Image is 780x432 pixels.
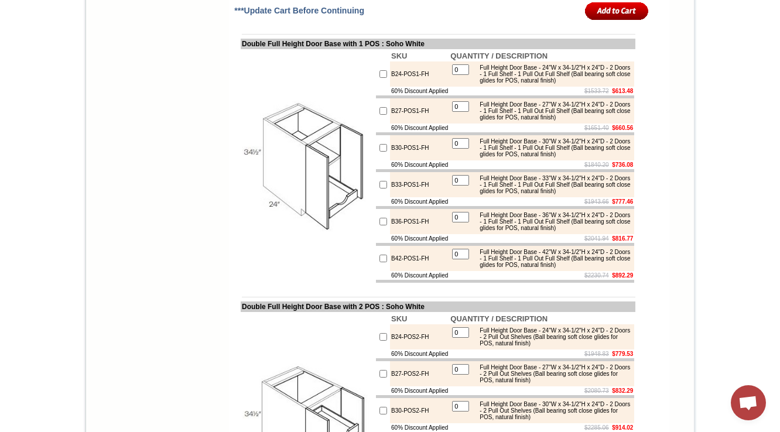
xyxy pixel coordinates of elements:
div: Full Height Door Base - 30"W x 34-1/2"H x 24"D - 2 Doors - 1 Full Shelf - 1 Pull Out Full Shelf (... [474,138,631,157]
div: Full Height Door Base - 33"W x 34-1/2"H x 24"D - 2 Doors - 1 Full Shelf - 1 Pull Out Full Shelf (... [474,175,631,194]
s: $2285.06 [584,424,609,431]
s: $2230.74 [584,272,609,279]
td: B30-POS1-FH [390,135,449,160]
b: SKU [391,314,407,323]
div: Full Height Door Base - 42"W x 34-1/2"H x 24"D - 2 Doors - 1 Full Shelf - 1 Pull Out Full Shelf (... [474,249,631,268]
div: Full Height Door Base - 24"W x 34-1/2"H x 24"D - 2 Doors - 1 Full Shelf - 1 Pull Out Full Shelf (... [474,64,631,84]
b: $736.08 [612,162,633,168]
td: B24-POS1-FH [390,61,449,87]
td: B36-POS1-FH [390,209,449,234]
td: B27-POS1-FH [390,98,449,124]
b: $914.02 [612,424,633,431]
s: $1840.20 [584,162,609,168]
td: Alabaster Shaker [32,53,61,65]
td: 60% Discount Applied [390,160,449,169]
s: $1533.72 [584,88,609,94]
img: Double Full Height Door Base with 1 POS [242,101,374,232]
b: QUANTITY / DESCRIPTION [450,52,548,60]
s: $2080.73 [584,388,609,394]
b: $779.53 [612,351,633,357]
td: Double Full Height Door Base with 2 POS : Soho White [241,301,635,312]
s: $1948.83 [584,351,609,357]
s: $1943.66 [584,198,609,205]
b: $816.77 [612,235,633,242]
b: $832.29 [612,388,633,394]
b: SKU [391,52,407,60]
td: Double Full Height Door Base with 1 POS : Soho White [241,39,635,49]
td: 60% Discount Applied [390,197,449,206]
div: Full Height Door Base - 36"W x 34-1/2"H x 24"D - 2 Doors - 1 Full Shelf - 1 Pull Out Full Shelf (... [474,212,631,231]
td: 60% Discount Applied [390,423,449,432]
td: 60% Discount Applied [390,386,449,395]
td: 60% Discount Applied [390,234,449,243]
div: Full Height Door Base - 24"W x 34-1/2"H x 24"D - 2 Doors - 2 Pull Out Shelves (Ball bearing soft ... [474,327,631,347]
b: $613.48 [612,88,633,94]
b: $660.56 [612,125,633,131]
body: Alpha channel not supported: images/W0936_cnc_2.1.jpg.png [5,5,118,36]
td: [PERSON_NAME] Yellow Walnut [63,53,99,66]
td: B42-POS1-FH [390,246,449,271]
td: B27-POS2-FH [390,361,449,386]
td: B33-POS1-FH [390,172,449,197]
td: Baycreek Gray [138,53,167,65]
td: Bellmonte Maple [201,53,231,65]
div: Open chat [731,385,766,420]
b: $892.29 [612,272,633,279]
div: Full Height Door Base - 27"W x 34-1/2"H x 24"D - 2 Doors - 2 Pull Out Shelves (Ball bearing soft ... [474,364,631,383]
b: FPDF error: [5,5,55,15]
s: $2041.94 [584,235,609,242]
b: QUANTITY / DESCRIPTION [450,314,548,323]
td: Beachwood Oak Shaker [169,53,199,66]
td: B24-POS2-FH [390,324,449,349]
td: 60% Discount Applied [390,87,449,95]
td: 60% Discount Applied [390,271,449,280]
span: ***Update Cart Before Continuing [234,6,364,15]
s: $1651.40 [584,125,609,131]
td: 60% Discount Applied [390,124,449,132]
b: $777.46 [612,198,633,205]
td: [PERSON_NAME] White Shaker [101,53,136,66]
div: Full Height Door Base - 30"W x 34-1/2"H x 24"D - 2 Doors - 2 Pull Out Shelves (Ball bearing soft ... [474,401,631,420]
td: 60% Discount Applied [390,349,449,358]
td: B30-POS2-FH [390,398,449,423]
input: Add to Cart [585,1,649,20]
div: Full Height Door Base - 27"W x 34-1/2"H x 24"D - 2 Doors - 1 Full Shelf - 1 Pull Out Full Shelf (... [474,101,631,121]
